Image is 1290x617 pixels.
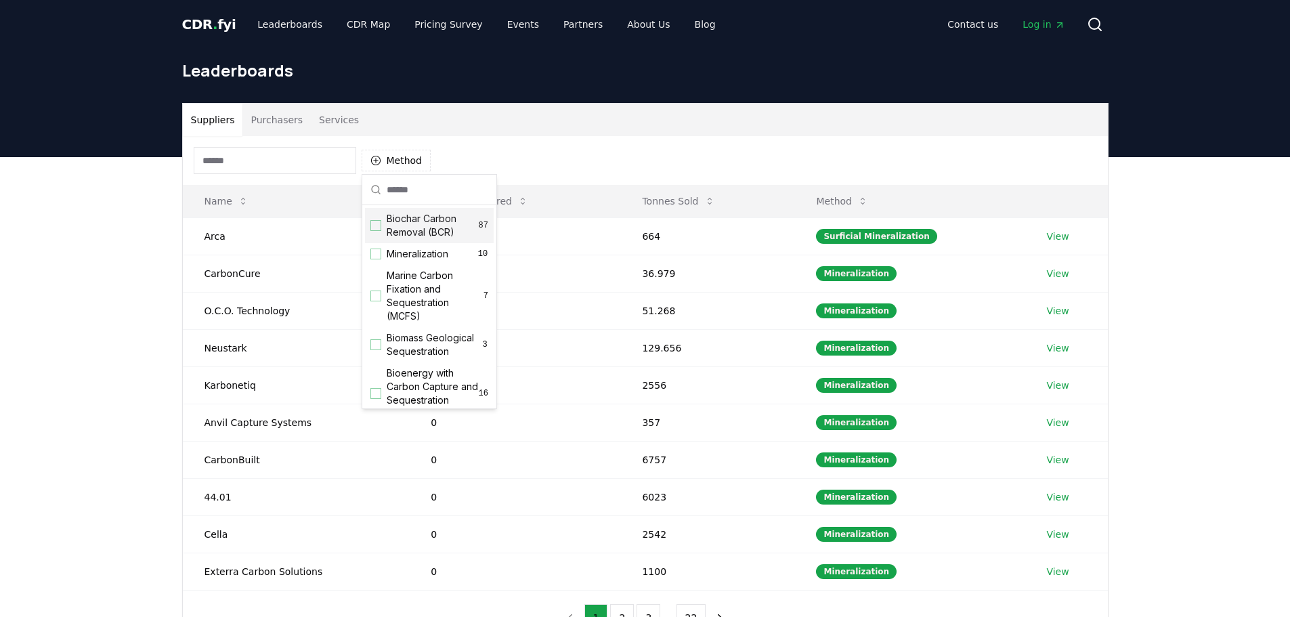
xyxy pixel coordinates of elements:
td: 15.840 [409,292,620,329]
td: 129.656 [620,329,794,366]
div: Surficial Mineralization [816,229,937,244]
a: Pricing Survey [404,12,493,37]
a: Contact us [937,12,1009,37]
a: View [1046,565,1069,578]
a: Blog [684,12,727,37]
a: View [1046,453,1069,467]
td: 0 [409,217,620,255]
a: View [1046,379,1069,392]
td: 36.979 [620,255,794,292]
span: Marine Carbon Fixation and Sequestration (MCFS) [387,269,483,323]
a: Events [496,12,550,37]
td: Anvil Capture Systems [183,404,410,441]
a: View [1046,490,1069,504]
a: View [1046,528,1069,541]
h1: Leaderboards [182,60,1109,81]
a: View [1046,304,1069,318]
button: Services [311,104,367,136]
td: 51.268 [620,292,794,329]
span: Mineralization [387,247,448,261]
a: CDR Map [336,12,401,37]
span: Biomass Geological Sequestration [387,331,481,358]
td: 0 [409,366,620,404]
button: Purchasers [242,104,311,136]
div: Mineralization [816,564,897,579]
td: 23.191 [409,255,620,292]
td: 6023 [620,478,794,515]
div: Mineralization [816,341,897,356]
td: 0 [409,478,620,515]
td: CarbonBuilt [183,441,410,478]
span: Biochar Carbon Removal (BCR) [387,212,479,239]
span: 3 [481,339,488,350]
td: 4032 [409,329,620,366]
span: 16 [479,388,488,399]
td: CarbonCure [183,255,410,292]
td: Karbonetiq [183,366,410,404]
a: View [1046,416,1069,429]
button: Tonnes Sold [631,188,725,215]
span: 7 [483,291,488,301]
td: 357 [620,404,794,441]
span: Bioenergy with Carbon Capture and Sequestration (BECCS) [387,366,479,421]
td: O.C.O. Technology [183,292,410,329]
div: Mineralization [816,266,897,281]
button: Method [805,188,879,215]
a: View [1046,230,1069,243]
button: Suppliers [183,104,243,136]
nav: Main [246,12,726,37]
td: 44.01 [183,478,410,515]
span: Log in [1023,18,1065,31]
div: Mineralization [816,303,897,318]
a: Leaderboards [246,12,333,37]
nav: Main [937,12,1075,37]
a: Partners [553,12,614,37]
td: 664 [620,217,794,255]
div: Mineralization [816,378,897,393]
td: 0 [409,404,620,441]
div: Mineralization [816,452,897,467]
span: . [213,16,217,33]
td: Neustark [183,329,410,366]
td: 2556 [620,366,794,404]
td: 2542 [620,515,794,553]
td: 0 [409,441,620,478]
button: Name [194,188,259,215]
button: Method [362,150,431,171]
td: Arca [183,217,410,255]
td: 0 [409,515,620,553]
span: 87 [479,220,488,231]
td: Cella [183,515,410,553]
a: Log in [1012,12,1075,37]
td: Exterra Carbon Solutions [183,553,410,590]
div: Mineralization [816,415,897,430]
td: 1100 [620,553,794,590]
td: 6757 [620,441,794,478]
span: CDR fyi [182,16,236,33]
td: 0 [409,553,620,590]
span: 10 [477,249,488,259]
a: View [1046,267,1069,280]
a: CDR.fyi [182,15,236,34]
div: Mineralization [816,527,897,542]
a: View [1046,341,1069,355]
a: About Us [616,12,681,37]
div: Mineralization [816,490,897,505]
